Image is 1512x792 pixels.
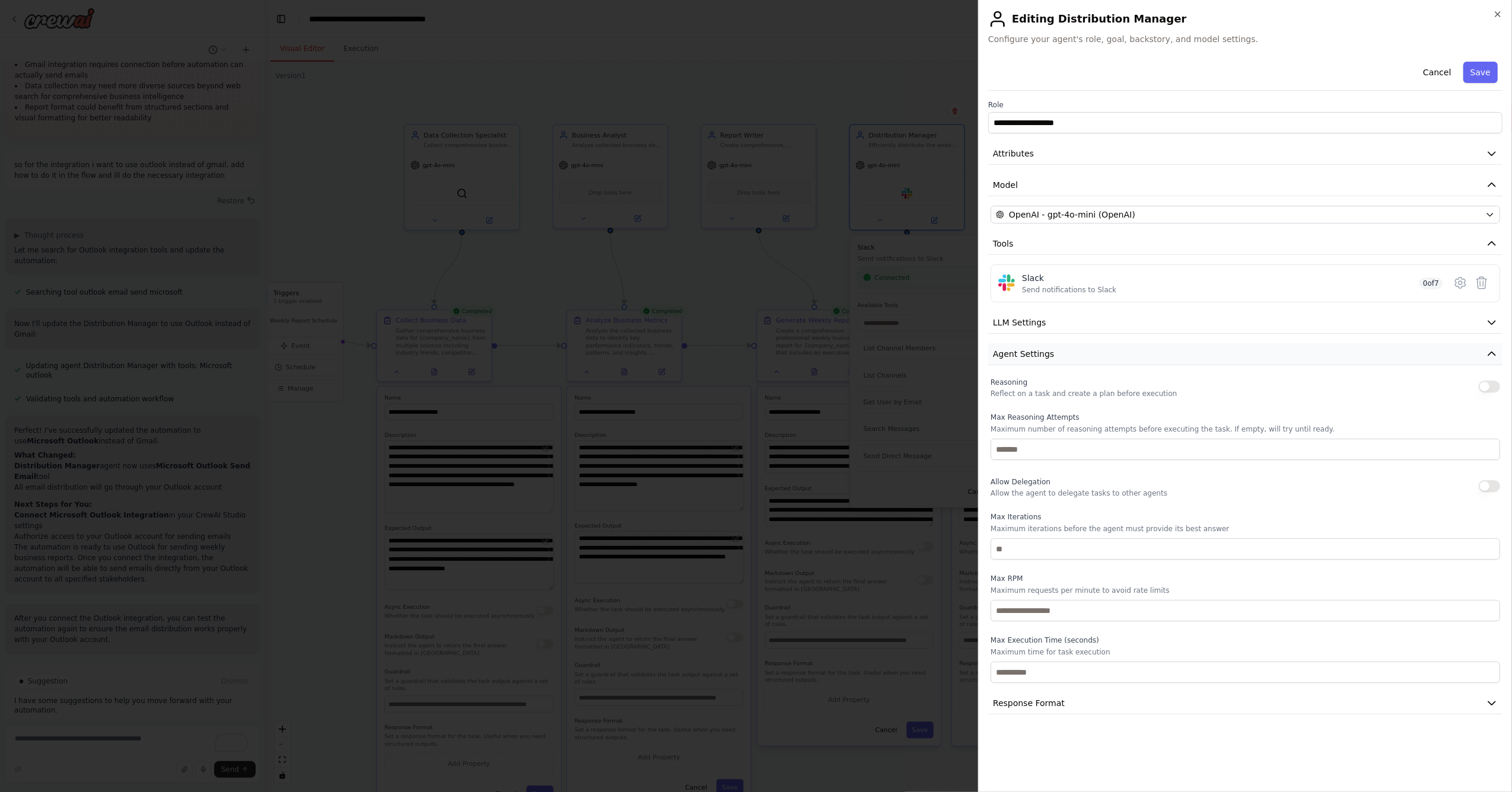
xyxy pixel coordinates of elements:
button: OpenAI - gpt-4o-mini (OpenAI) [991,206,1500,223]
button: Agent Settings [988,343,1503,365]
button: Tools [988,233,1503,255]
p: Maximum iterations before the agent must provide its best answer [991,524,1500,534]
button: Response Format [988,692,1503,714]
button: Delete tool [1471,272,1492,293]
button: Save [1463,62,1498,83]
img: Slack [998,274,1015,291]
span: Response Format [993,697,1065,709]
label: Max RPM [991,574,1500,583]
label: Max Iterations [991,512,1500,522]
span: LLM Settings [993,317,1046,328]
span: Model [993,179,1018,191]
span: Configure your agent's role, goal, backstory, and model settings. [988,33,1503,45]
span: Attributes [993,148,1034,159]
label: Max Execution Time (seconds) [991,635,1500,645]
button: Cancel [1416,62,1458,83]
span: Reasoning [991,378,1027,387]
button: Configure tool [1450,272,1471,293]
button: LLM Settings [988,312,1503,334]
p: Allow the agent to delegate tasks to other agents [991,488,1167,498]
p: Maximum time for task execution [991,647,1500,657]
button: Model [988,174,1503,196]
button: Attributes [988,143,1503,165]
label: Max Reasoning Attempts [991,413,1500,422]
span: Tools [993,238,1014,250]
span: Allow Delegation [991,478,1051,486]
p: Maximum requests per minute to avoid rate limits [991,586,1500,595]
p: Maximum number of reasoning attempts before executing the task. If empty, will try until ready. [991,424,1500,434]
div: Slack [1022,272,1116,284]
span: OpenAI - gpt-4o-mini (OpenAI) [1009,209,1135,221]
span: Agent Settings [993,348,1054,360]
p: Reflect on a task and create a plan before execution [991,389,1177,398]
h2: Editing Distribution Manager [988,9,1503,28]
div: Send notifications to Slack [1022,285,1116,295]
label: Role [988,100,1503,110]
span: 0 of 7 [1419,277,1443,289]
